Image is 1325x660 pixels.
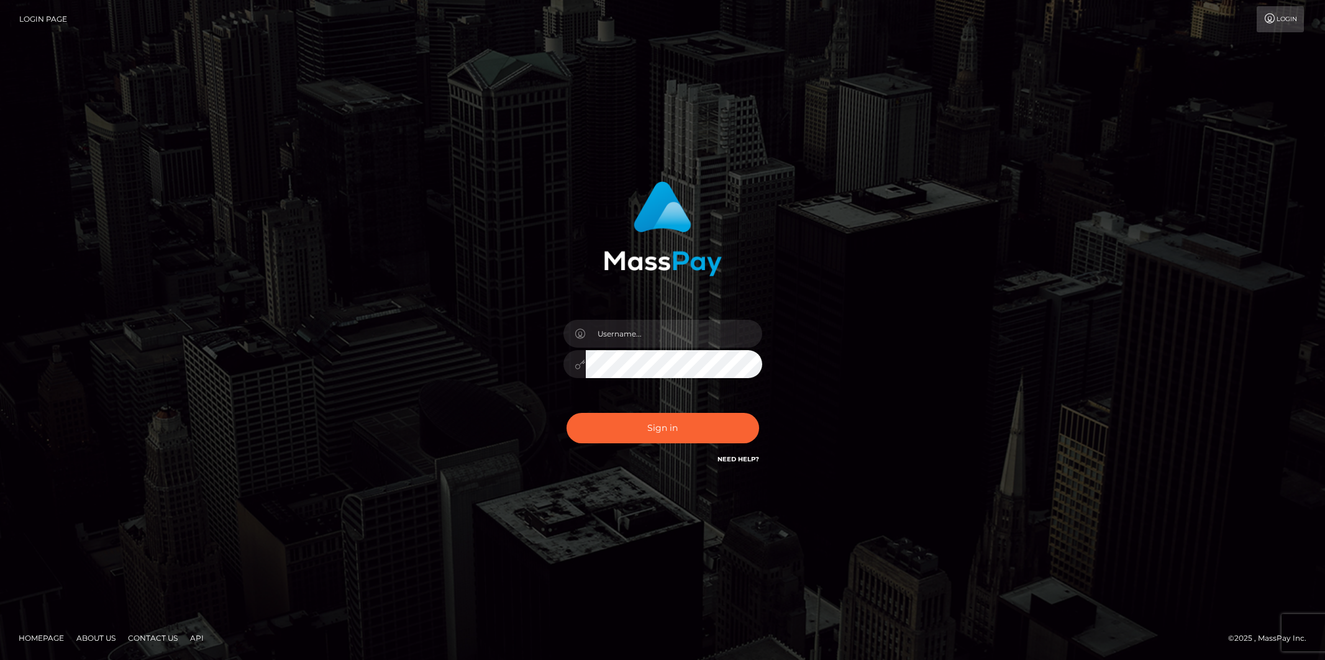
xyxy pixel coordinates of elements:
[717,455,759,463] a: Need Help?
[123,628,183,648] a: Contact Us
[604,181,722,276] img: MassPay Login
[14,628,69,648] a: Homepage
[185,628,209,648] a: API
[71,628,121,648] a: About Us
[1228,631,1316,645] div: © 2025 , MassPay Inc.
[567,413,759,443] button: Sign in
[586,320,762,348] input: Username...
[1257,6,1304,32] a: Login
[19,6,67,32] a: Login Page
